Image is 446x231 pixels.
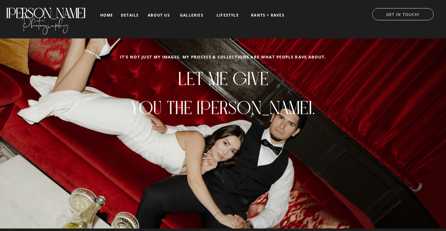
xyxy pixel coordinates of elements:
a: GET IN TOUCH! [366,10,440,17]
a: LIFESTYLE [212,13,244,18]
a: details [121,13,139,17]
a: RANTS + RAVES [250,13,285,18]
a: about us [146,13,172,18]
h1: Let me give you the [PERSON_NAME]. [85,64,362,80]
a: [PERSON_NAME] [5,5,86,15]
a: galleries [179,13,205,18]
a: home [99,13,114,17]
h2: It's not just my images. my process & collections are what people rave about. [112,55,335,61]
a: Photography [5,12,86,33]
